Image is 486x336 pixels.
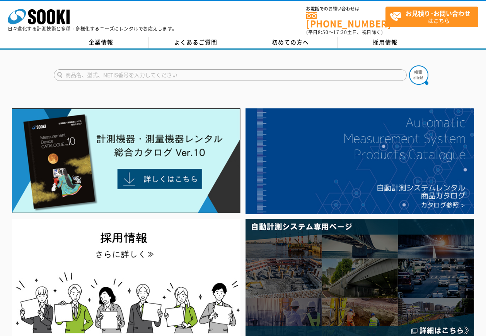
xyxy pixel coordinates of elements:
[333,29,347,36] span: 17:30
[12,108,240,213] img: Catalog Ver10
[306,7,385,11] span: お電話でのお問い合わせは
[272,38,309,46] span: 初めての方へ
[54,69,407,81] input: 商品名、型式、NETIS番号を入力してください
[409,65,428,85] img: btn_search.png
[243,37,338,48] a: 初めての方へ
[246,108,474,214] img: 自動計測システムカタログ
[390,7,478,26] span: はこちら
[148,37,243,48] a: よくあるご質問
[338,37,433,48] a: 採用情報
[306,12,385,28] a: [PHONE_NUMBER]
[54,37,148,48] a: 企業情報
[306,29,383,36] span: (平日 ～ 土日、祝日除く)
[8,26,177,31] p: 日々進化する計測技術と多種・多様化するニーズにレンタルでお応えします。
[318,29,329,36] span: 8:50
[406,9,471,18] strong: お見積り･お問い合わせ
[385,7,478,27] a: お見積り･お問い合わせはこちら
